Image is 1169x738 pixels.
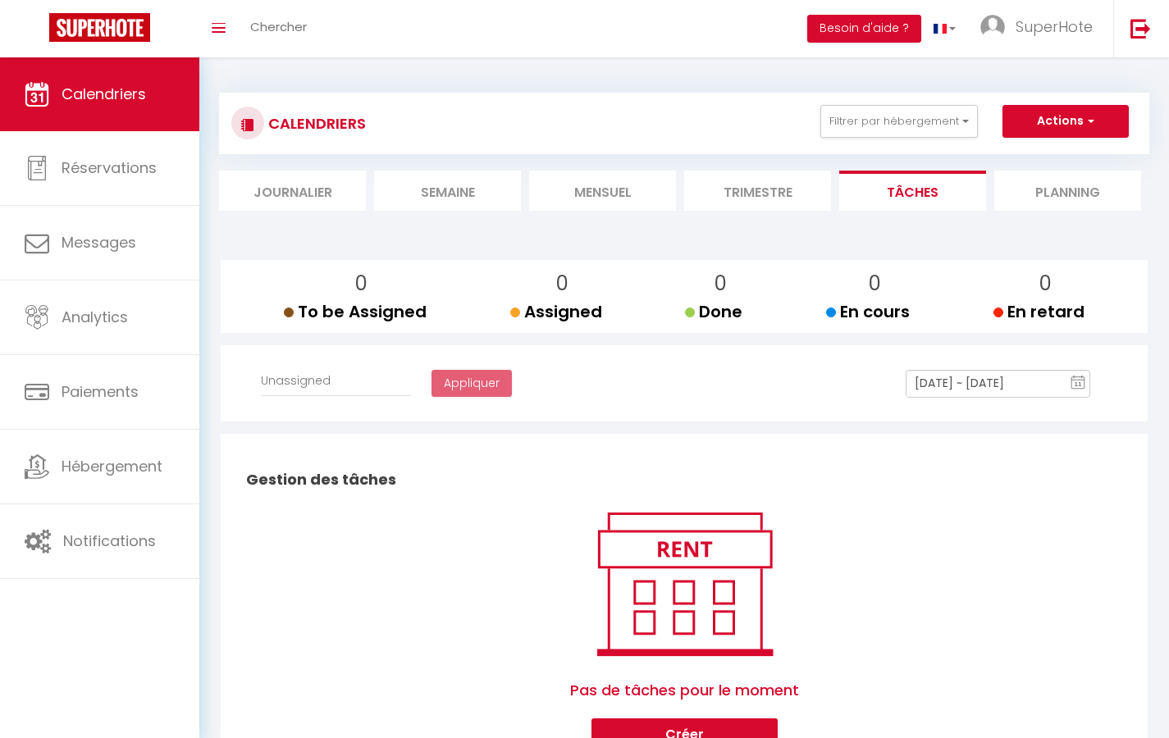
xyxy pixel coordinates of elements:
[62,157,157,178] span: Réservations
[698,268,742,299] p: 0
[510,300,602,323] span: Assigned
[1130,18,1151,39] img: logout
[807,15,921,43] button: Besoin d'aide ?
[684,171,831,211] li: Trimestre
[529,171,676,211] li: Mensuel
[62,307,128,327] span: Analytics
[839,171,986,211] li: Tâches
[297,268,427,299] p: 0
[580,505,789,663] img: rent.png
[906,370,1090,398] input: Select Date Range
[1016,16,1093,37] span: SuperHote
[250,18,307,35] span: Chercher
[820,105,978,138] button: Filtrer par hébergement
[570,663,799,718] span: Pas de tâches pour le moment
[63,531,156,551] span: Notifications
[432,370,512,398] button: Appliquer
[1002,105,1129,138] button: Actions
[1075,380,1083,388] text: 11
[62,232,136,253] span: Messages
[374,171,521,211] li: Semaine
[62,456,162,476] span: Hébergement
[242,454,1126,505] h2: Gestion des tâches
[685,300,742,323] span: Done
[49,13,150,42] img: Super Booking
[523,268,602,299] p: 0
[826,300,910,323] span: En cours
[264,105,366,142] h3: CALENDRIERS
[13,7,62,56] button: Ouvrir le widget de chat LiveChat
[284,300,427,323] span: To be Assigned
[62,84,146,104] span: Calendriers
[994,171,1141,211] li: Planning
[219,171,366,211] li: Journalier
[980,15,1005,39] img: ...
[62,381,139,402] span: Paiements
[1007,268,1085,299] p: 0
[993,300,1085,323] span: En retard
[839,268,910,299] p: 0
